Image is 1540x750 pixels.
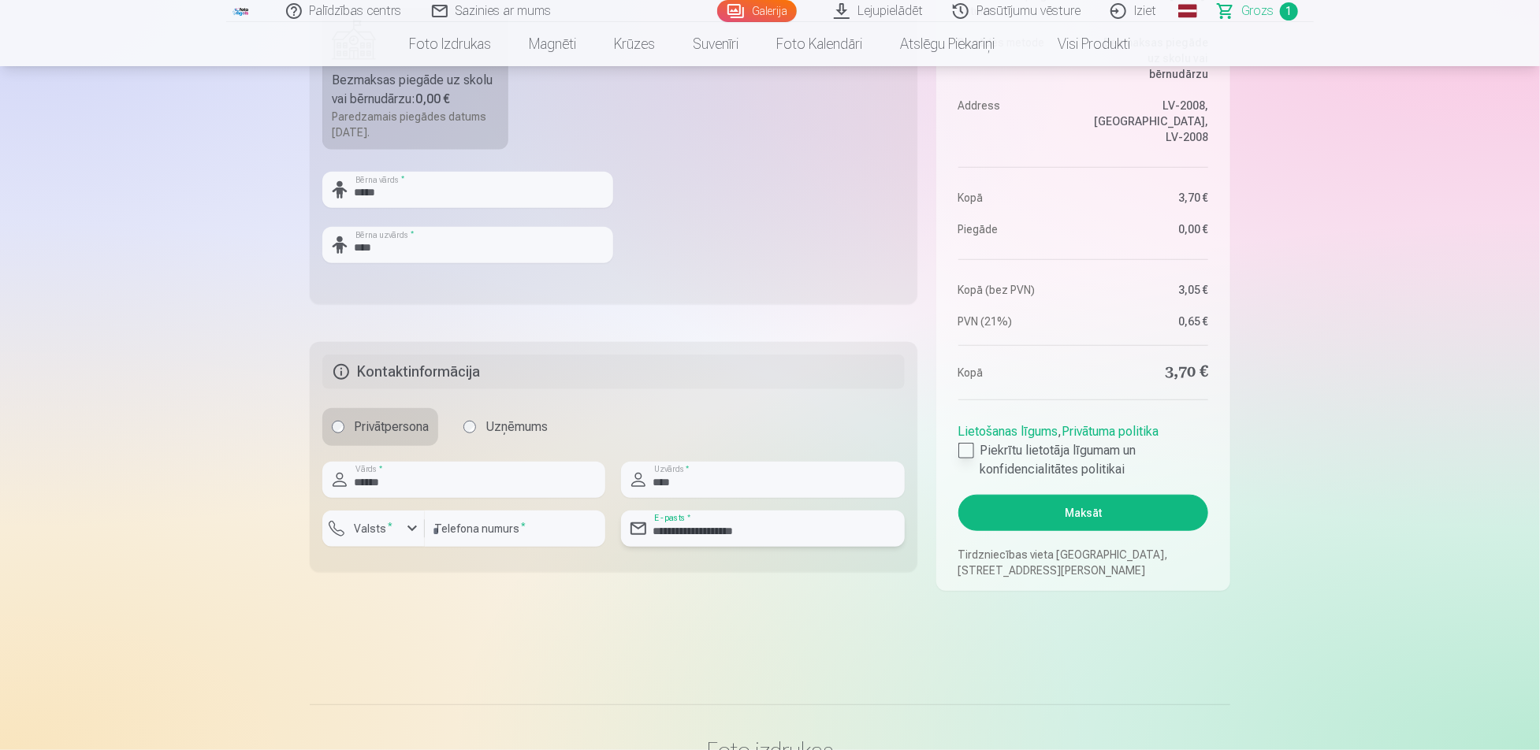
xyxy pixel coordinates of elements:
[758,22,882,66] a: Foto kalendāri
[322,355,905,389] h5: Kontaktinformācija
[332,421,344,433] input: Privātpersona
[454,408,557,446] label: Uzņēmums
[596,22,675,66] a: Krūzes
[958,547,1208,578] p: Tirdzniecības vieta [GEOGRAPHIC_DATA], [STREET_ADDRESS][PERSON_NAME]
[511,22,596,66] a: Magnēti
[1091,282,1208,298] dd: 3,05 €
[958,314,1076,329] dt: PVN (21%)
[882,22,1014,66] a: Atslēgu piekariņi
[958,495,1208,531] button: Maksāt
[958,416,1208,479] div: ,
[322,511,425,547] button: Valsts*
[958,190,1076,206] dt: Kopā
[1091,221,1208,237] dd: 0,00 €
[332,71,499,109] div: Bezmaksas piegāde uz skolu vai bērnudārzu :
[1091,362,1208,384] dd: 3,70 €
[1091,314,1208,329] dd: 0,65 €
[322,408,438,446] label: Privātpersona
[415,91,450,106] b: 0,00 €
[958,282,1076,298] dt: Kopā (bez PVN)
[1241,2,1274,20] span: Grozs
[332,109,499,140] div: Paredzamais piegādes datums [DATE].
[958,98,1076,145] dt: Address
[232,6,250,16] img: /fa3
[391,22,511,66] a: Foto izdrukas
[1062,424,1159,439] a: Privātuma politika
[958,424,1058,439] a: Lietošanas līgums
[1280,2,1298,20] span: 1
[958,221,1076,237] dt: Piegāde
[1091,98,1208,145] dd: LV-2008, [GEOGRAPHIC_DATA], LV-2008
[463,421,476,433] input: Uzņēmums
[958,441,1208,479] label: Piekrītu lietotāja līgumam un konfidencialitātes politikai
[348,521,399,537] label: Valsts
[1091,190,1208,206] dd: 3,70 €
[675,22,758,66] a: Suvenīri
[958,362,1076,384] dt: Kopā
[1014,22,1150,66] a: Visi produkti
